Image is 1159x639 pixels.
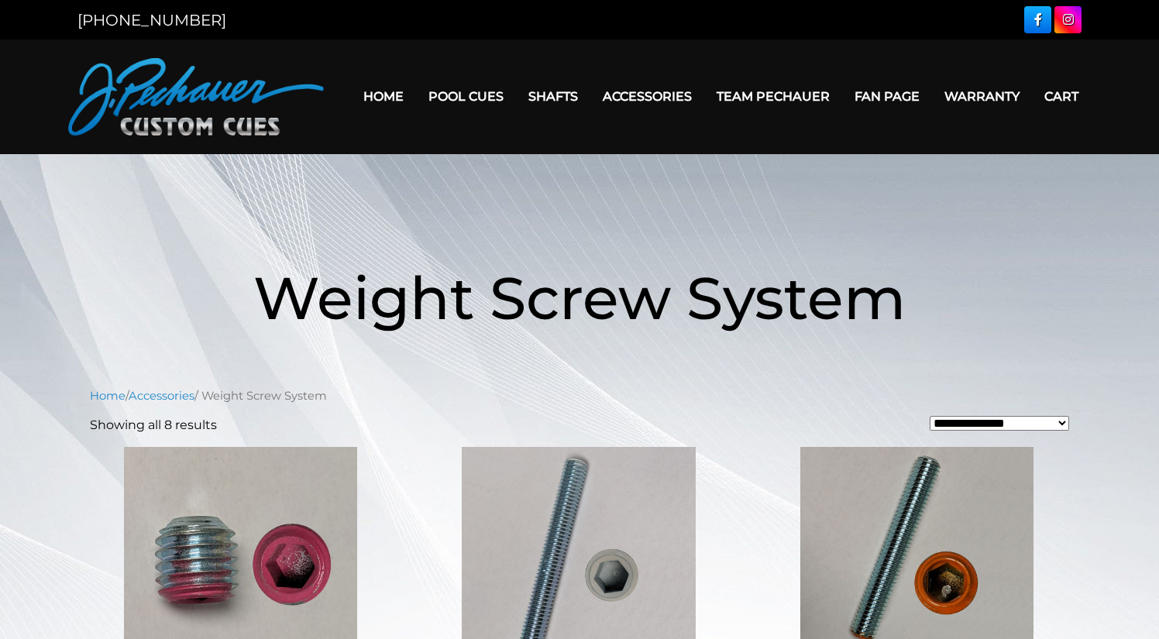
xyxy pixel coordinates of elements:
[842,77,932,116] a: Fan Page
[351,77,416,116] a: Home
[90,416,217,435] p: Showing all 8 results
[516,77,590,116] a: Shafts
[90,387,1069,404] nav: Breadcrumb
[68,58,324,136] img: Pechauer Custom Cues
[253,262,906,334] span: Weight Screw System
[77,11,226,29] a: [PHONE_NUMBER]
[932,77,1032,116] a: Warranty
[90,389,126,403] a: Home
[1032,77,1091,116] a: Cart
[590,77,704,116] a: Accessories
[704,77,842,116] a: Team Pechauer
[416,77,516,116] a: Pool Cues
[930,416,1069,431] select: Shop order
[129,389,194,403] a: Accessories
